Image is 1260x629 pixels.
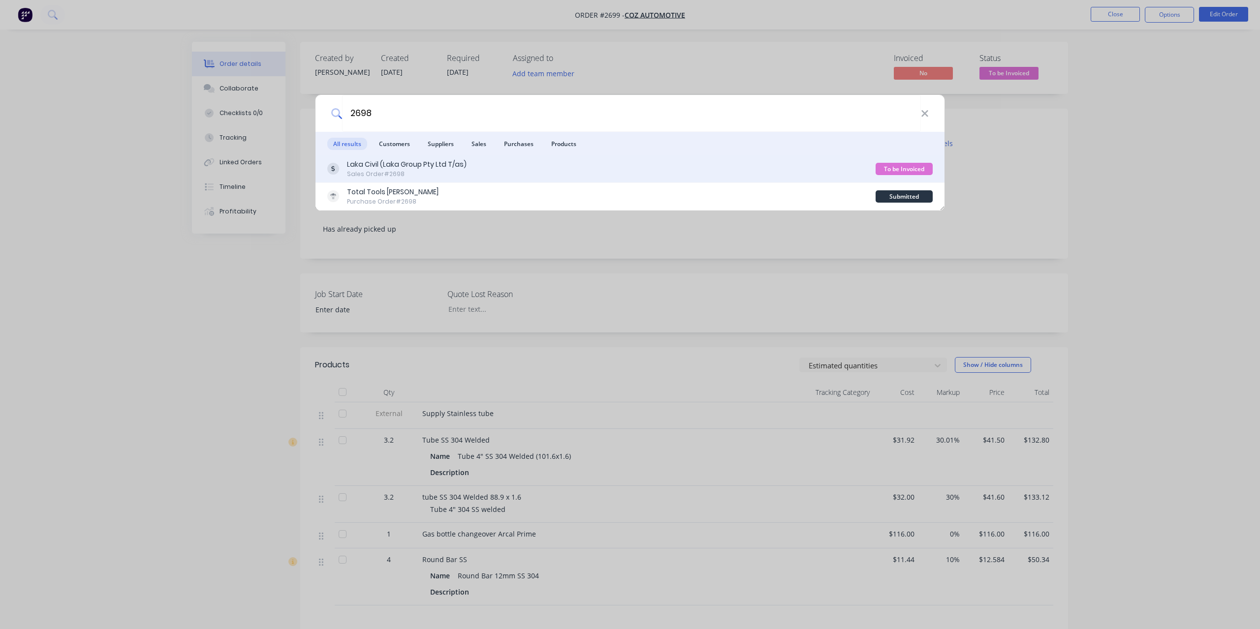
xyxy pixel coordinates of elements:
div: To be Invoiced [876,163,933,175]
input: Start typing a customer or supplier name to create a new order... [342,95,921,132]
span: All results [327,138,367,150]
div: Total Tools [PERSON_NAME] [347,187,439,197]
div: Submitted [876,190,933,203]
span: Sales [466,138,492,150]
span: Products [545,138,582,150]
span: Customers [373,138,416,150]
div: Purchase Order #2698 [347,197,439,206]
span: Purchases [498,138,539,150]
div: Sales Order #2698 [347,170,467,179]
div: Laka Civil (Laka Group Pty Ltd T/as) [347,159,467,170]
span: Suppliers [422,138,460,150]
